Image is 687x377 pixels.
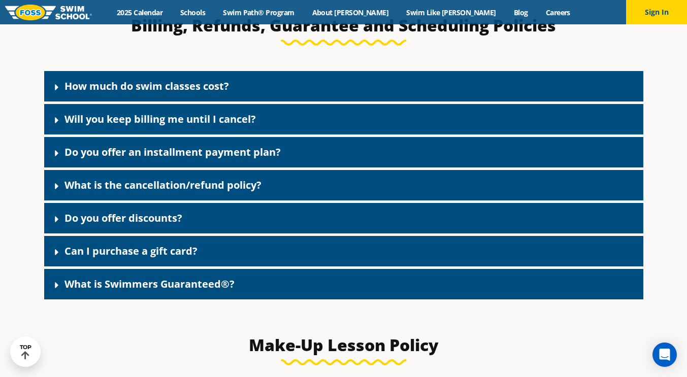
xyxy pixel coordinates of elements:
a: Swim Path® Program [214,8,303,17]
a: What is Swimmers Guaranteed®? [64,277,235,291]
a: Will you keep billing me until I cancel? [64,112,256,126]
a: Do you offer discounts? [64,211,182,225]
h3: Make-Up Lesson Policy [104,335,583,355]
a: Swim Like [PERSON_NAME] [398,8,505,17]
div: Can I purchase a gift card? [44,236,643,266]
div: Will you keep billing me until I cancel? [44,104,643,134]
div: Do you offer an installment payment plan? [44,137,643,167]
div: What is the cancellation/refund policy? [44,170,643,200]
div: Do you offer discounts? [44,203,643,233]
div: What is Swimmers Guaranteed®? [44,269,643,299]
a: How much do swim classes cost? [64,79,229,93]
a: About [PERSON_NAME] [303,8,398,17]
a: What is the cancellation/refund policy? [64,178,261,192]
a: Blog [505,8,537,17]
a: Schools [172,8,214,17]
h3: Billing, Refunds, Guarantee and Scheduling Policies [104,15,583,36]
div: Open Intercom Messenger [652,342,677,367]
img: FOSS Swim School Logo [5,5,92,20]
div: How much do swim classes cost? [44,71,643,101]
div: TOP [20,344,31,360]
a: Do you offer an installment payment plan? [64,145,281,159]
a: Can I purchase a gift card? [64,244,198,258]
a: Careers [537,8,579,17]
a: 2025 Calendar [108,8,172,17]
